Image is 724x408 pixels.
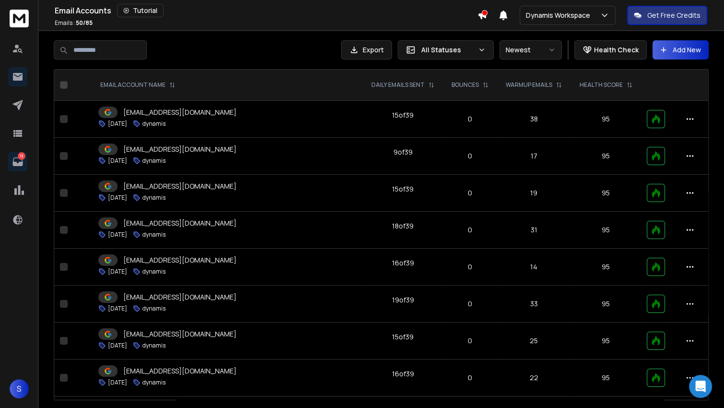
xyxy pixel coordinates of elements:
div: 15 of 39 [392,110,414,120]
p: 0 [449,262,491,272]
button: Health Check [574,40,647,60]
p: 0 [449,373,491,383]
p: [EMAIL_ADDRESS][DOMAIN_NAME] [123,255,237,265]
p: [DATE] [108,379,127,386]
p: DAILY EMAILS SENT [371,81,425,89]
p: 0 [449,114,491,124]
p: [EMAIL_ADDRESS][DOMAIN_NAME] [123,292,237,302]
td: 95 [570,360,641,396]
td: 22 [497,360,571,396]
button: Export [341,40,392,60]
td: 38 [497,101,571,138]
td: 17 [497,138,571,175]
div: 9 of 39 [393,147,413,157]
td: 95 [570,323,641,360]
p: All Statuses [421,45,474,55]
div: 15 of 39 [392,184,414,194]
p: dynamis [142,305,166,312]
p: [DATE] [108,342,127,349]
div: 15 of 39 [392,332,414,342]
p: Emails : [55,19,93,27]
p: dynamis [142,268,166,276]
button: Add New [653,40,709,60]
div: 16 of 39 [392,258,414,268]
p: [EMAIL_ADDRESS][DOMAIN_NAME] [123,181,237,191]
td: 14 [497,249,571,286]
div: 18 of 39 [392,221,414,231]
td: 95 [570,101,641,138]
p: WARMUP EMAILS [506,81,552,89]
td: 19 [497,175,571,212]
p: 13 [18,152,25,160]
p: [EMAIL_ADDRESS][DOMAIN_NAME] [123,218,237,228]
p: [DATE] [108,194,127,202]
button: S [10,379,29,398]
p: HEALTH SCORE [580,81,623,89]
p: [DATE] [108,231,127,239]
p: Get Free Credits [647,11,700,20]
p: [EMAIL_ADDRESS][DOMAIN_NAME] [123,144,237,154]
p: 0 [449,299,491,309]
td: 31 [497,212,571,249]
button: Newest [499,40,562,60]
p: dynamis [142,120,166,128]
td: 95 [570,249,641,286]
p: 0 [449,225,491,235]
p: dynamis [142,379,166,386]
p: [EMAIL_ADDRESS][DOMAIN_NAME] [123,329,237,339]
p: dynamis [142,342,166,349]
div: Open Intercom Messenger [689,375,712,398]
p: BOUNCES [451,81,479,89]
td: 95 [570,212,641,249]
p: 0 [449,336,491,346]
div: EMAIL ACCOUNT NAME [100,81,175,89]
td: 95 [570,286,641,323]
p: [DATE] [108,305,127,312]
p: 0 [449,151,491,161]
a: 13 [8,152,27,171]
p: Health Check [594,45,639,55]
td: 33 [497,286,571,323]
p: [DATE] [108,268,127,276]
span: 50 / 85 [76,19,93,27]
td: 95 [570,138,641,175]
p: Dynamis Workspace [526,11,594,20]
p: [DATE] [108,157,127,165]
td: 25 [497,323,571,360]
p: 0 [449,188,491,198]
div: 19 of 39 [392,295,414,305]
p: dynamis [142,157,166,165]
p: dynamis [142,231,166,239]
div: Email Accounts [55,4,477,17]
button: Get Free Credits [627,6,707,25]
p: [DATE] [108,120,127,128]
p: dynamis [142,194,166,202]
p: [EMAIL_ADDRESS][DOMAIN_NAME] [123,108,237,117]
button: Tutorial [117,4,164,17]
div: 16 of 39 [392,369,414,379]
p: [EMAIL_ADDRESS][DOMAIN_NAME] [123,366,237,376]
td: 95 [570,175,641,212]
